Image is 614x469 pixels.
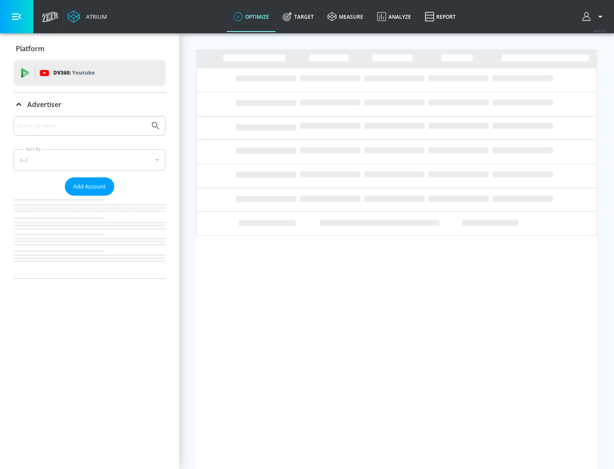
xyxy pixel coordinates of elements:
div: DV360: Youtube [14,60,165,86]
a: Report [418,1,463,32]
div: Advertiser [14,116,165,278]
a: Atrium [67,10,107,23]
a: Analyze [370,1,418,32]
a: Target [276,1,321,32]
p: DV360: [53,68,95,78]
p: Advertiser [27,100,61,109]
div: A-Z [14,149,165,171]
button: Add Account [65,177,114,196]
span: Add Account [73,182,106,191]
div: Platform [14,37,165,61]
span: v 4.32.0 [594,28,605,33]
div: Atrium [83,13,107,20]
p: Platform [16,44,44,53]
input: Search by name [17,120,146,131]
p: Youtube [72,68,95,77]
nav: list of Advertiser [14,196,165,278]
div: Advertiser [14,93,165,116]
a: optimize [227,1,276,32]
label: Sort By [24,146,43,152]
a: measure [321,1,370,32]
